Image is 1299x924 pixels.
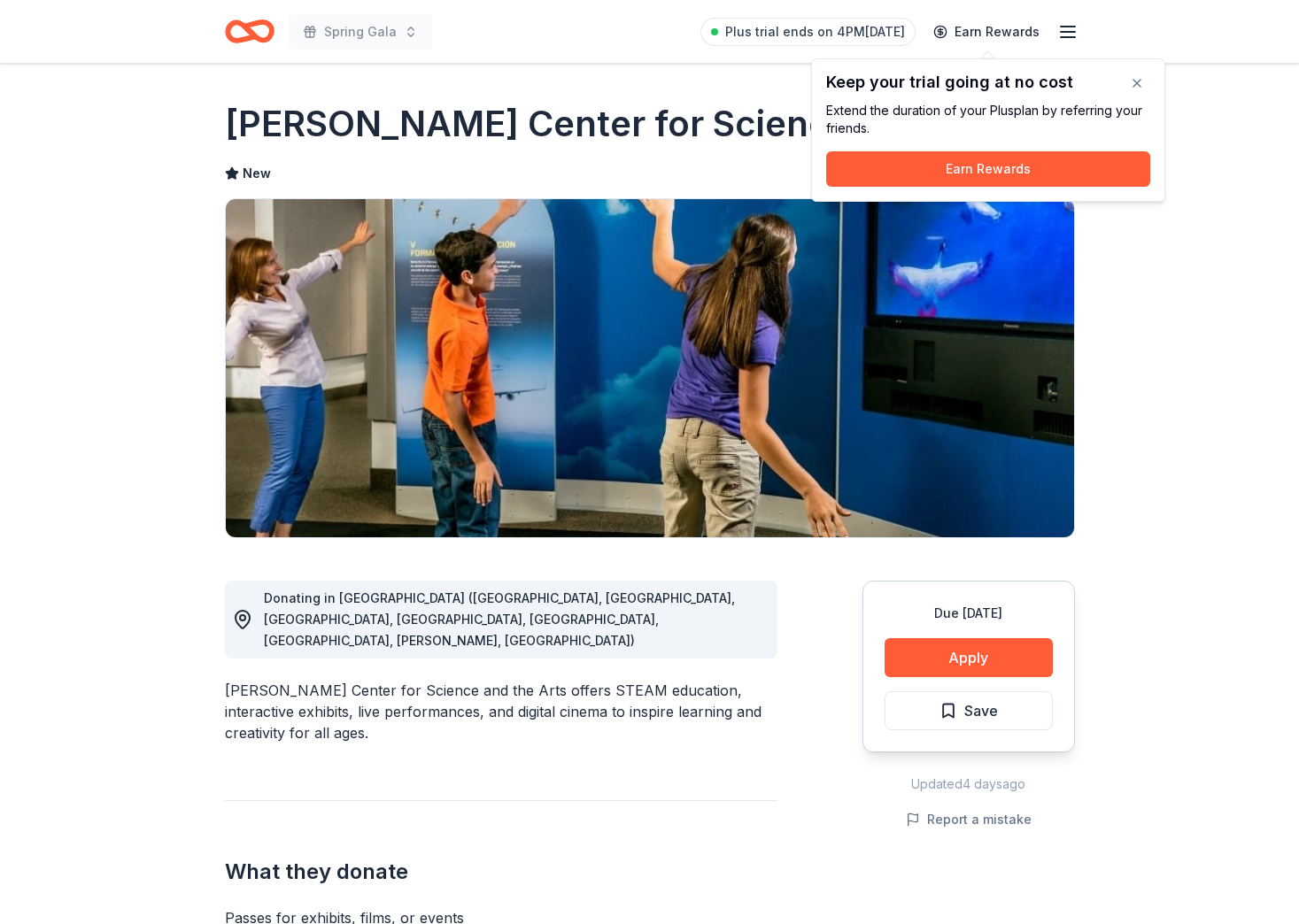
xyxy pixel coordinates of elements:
h1: [PERSON_NAME] Center for Science & the Arts [225,99,1032,149]
img: Image for Whitaker Center for Science & the Arts [226,199,1074,537]
div: Extend the duration of your Plus plan by referring your friends. [826,102,1150,137]
button: Earn Rewards [826,151,1150,187]
button: Spring Gala [289,14,432,50]
span: New [243,163,271,184]
span: Plus trial ends on 4PM[DATE] [725,21,905,42]
button: Report a mistake [906,809,1032,830]
div: Updated 4 days ago [862,774,1075,795]
span: Donating in [GEOGRAPHIC_DATA] ([GEOGRAPHIC_DATA], [GEOGRAPHIC_DATA], [GEOGRAPHIC_DATA], [GEOGRAPH... [264,590,735,648]
div: Due [DATE] [885,603,1053,624]
h2: What they donate [225,858,777,886]
span: Spring Gala [324,21,397,42]
button: Save [885,691,1053,730]
button: Apply [885,638,1053,677]
a: Plus trial ends on 4PM[DATE] [700,18,916,46]
a: Home [225,11,274,52]
div: [PERSON_NAME] Center for Science and the Arts offers STEAM education, interactive exhibits, live ... [225,680,777,743]
div: Keep your trial going at no cost [826,73,1150,91]
a: Earn Rewards [923,16,1050,48]
span: Save [964,699,998,722]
